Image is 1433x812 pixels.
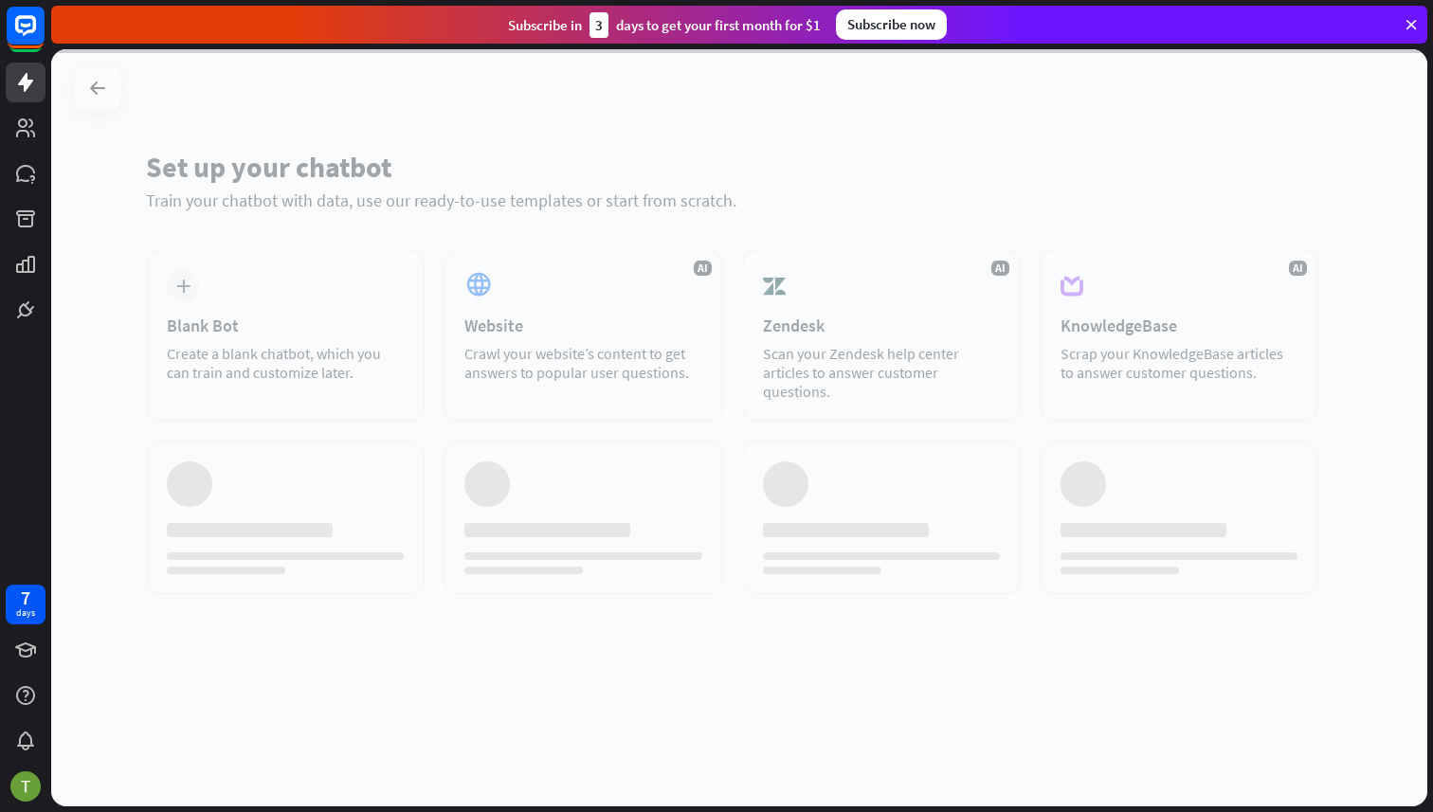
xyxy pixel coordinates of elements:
div: 3 [590,12,608,38]
a: 7 days [6,585,45,624]
div: Subscribe in days to get your first month for $1 [508,12,821,38]
div: days [16,606,35,620]
div: 7 [21,589,30,606]
div: Subscribe now [836,9,947,40]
